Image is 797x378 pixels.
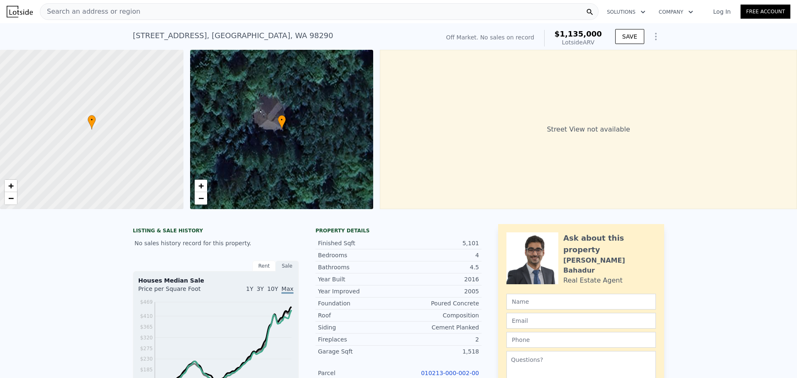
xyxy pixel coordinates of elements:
div: Garage Sqft [318,347,398,356]
tspan: $275 [140,346,153,351]
tspan: $320 [140,335,153,341]
input: Phone [506,332,656,348]
span: 1Y [246,285,253,292]
span: 10Y [267,285,278,292]
button: SAVE [615,29,644,44]
div: 4.5 [398,263,479,271]
div: Off Market. No sales on record [446,33,534,41]
div: • [278,115,286,129]
div: 1,518 [398,347,479,356]
a: Zoom out [195,192,207,205]
div: Bathrooms [318,263,398,271]
span: • [88,116,96,124]
a: Free Account [741,5,790,19]
button: Company [652,5,700,20]
div: Composition [398,311,479,319]
tspan: $469 [140,299,153,305]
div: Houses Median Sale [138,276,293,285]
span: Max [281,285,293,294]
div: [PERSON_NAME] Bahadur [563,256,656,276]
div: Year Built [318,275,398,283]
span: • [278,116,286,124]
span: $1,135,000 [555,29,602,38]
div: Property details [315,227,482,234]
a: Zoom out [5,192,17,205]
input: Email [506,313,656,329]
a: Zoom in [5,180,17,192]
div: • [88,115,96,129]
a: Zoom in [195,180,207,192]
button: Show Options [648,28,664,45]
div: Price per Square Foot [138,285,216,298]
div: Foundation [318,299,398,307]
div: Parcel [318,369,398,377]
div: Rent [252,261,276,271]
div: [STREET_ADDRESS] , [GEOGRAPHIC_DATA] , WA 98290 [133,30,333,41]
div: 2005 [398,287,479,295]
tspan: $410 [140,313,153,319]
tspan: $365 [140,324,153,330]
div: Siding [318,323,398,332]
span: − [8,193,14,203]
div: Poured Concrete [398,299,479,307]
div: Street View not available [380,50,797,209]
span: Search an address or region [40,7,140,17]
a: 010213-000-002-00 [421,370,479,376]
div: Sale [276,261,299,271]
div: 2 [398,335,479,344]
div: 2016 [398,275,479,283]
span: + [8,180,14,191]
div: Year Improved [318,287,398,295]
div: Cement Planked [398,323,479,332]
input: Name [506,294,656,310]
div: Roof [318,311,398,319]
tspan: $185 [140,367,153,373]
div: Fireplaces [318,335,398,344]
button: Solutions [600,5,652,20]
span: 3Y [257,285,264,292]
div: LISTING & SALE HISTORY [133,227,299,236]
div: 5,101 [398,239,479,247]
a: Log In [703,7,741,16]
div: Real Estate Agent [563,276,623,285]
span: + [198,180,203,191]
div: Bedrooms [318,251,398,259]
tspan: $230 [140,356,153,362]
span: − [198,193,203,203]
div: Ask about this property [563,232,656,256]
div: Lotside ARV [555,38,602,46]
img: Lotside [7,6,33,17]
div: Finished Sqft [318,239,398,247]
div: 4 [398,251,479,259]
div: No sales history record for this property. [133,236,299,251]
